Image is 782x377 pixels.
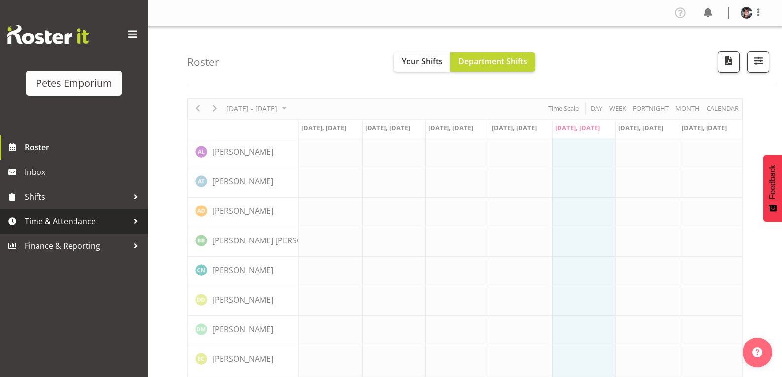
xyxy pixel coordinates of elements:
button: Your Shifts [394,52,450,72]
h4: Roster [187,56,219,68]
span: Finance & Reporting [25,239,128,253]
button: Feedback - Show survey [763,155,782,222]
button: Department Shifts [450,52,535,72]
span: Roster [25,140,143,155]
span: Shifts [25,189,128,204]
span: Feedback [768,165,777,199]
img: help-xxl-2.png [752,347,762,357]
span: Your Shifts [402,56,443,67]
span: Time & Attendance [25,214,128,229]
button: Filter Shifts [747,51,769,73]
button: Download a PDF of the roster according to the set date range. [718,51,740,73]
span: Inbox [25,165,143,179]
img: michelle-whaleb4506e5af45ffd00a26cc2b6420a9100.png [741,7,752,19]
img: Rosterit website logo [7,25,89,44]
div: Petes Emporium [36,76,112,91]
span: Department Shifts [458,56,527,67]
